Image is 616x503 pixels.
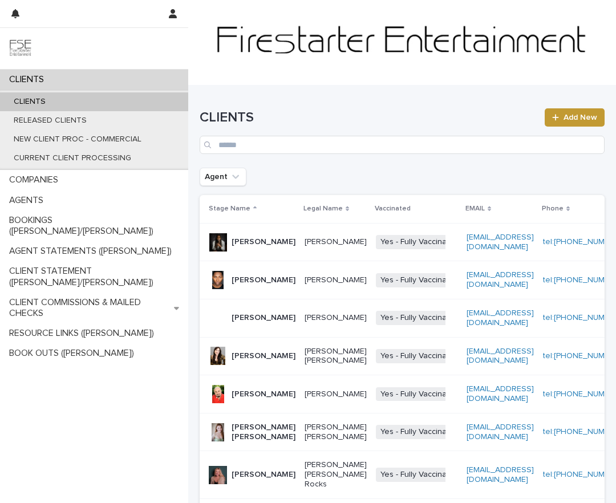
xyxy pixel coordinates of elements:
[376,349,463,363] span: Yes - Fully Vaccinated
[5,116,96,125] p: RELEASED CLIENTS
[467,347,534,365] a: [EMAIL_ADDRESS][DOMAIN_NAME]
[467,423,534,441] a: [EMAIL_ADDRESS][DOMAIN_NAME]
[305,390,367,399] p: [PERSON_NAME]
[545,108,605,127] a: Add New
[5,297,174,319] p: CLIENT COMMISSIONS & MAILED CHECKS
[305,347,367,366] p: [PERSON_NAME] [PERSON_NAME]
[209,202,250,215] p: Stage Name
[5,348,143,359] p: BOOK OUTS ([PERSON_NAME])
[5,215,188,237] p: BOOKINGS ([PERSON_NAME]/[PERSON_NAME])
[305,313,367,323] p: [PERSON_NAME]
[5,153,140,163] p: CURRENT CLIENT PROCESSING
[232,390,295,399] p: [PERSON_NAME]
[232,351,295,361] p: [PERSON_NAME]
[376,273,463,287] span: Yes - Fully Vaccinated
[542,202,564,215] p: Phone
[305,275,367,285] p: [PERSON_NAME]
[376,311,463,325] span: Yes - Fully Vaccinated
[375,202,411,215] p: Vaccinated
[200,168,246,186] button: Agent
[232,237,295,247] p: [PERSON_NAME]
[305,423,367,442] p: [PERSON_NAME] [PERSON_NAME]
[303,202,343,215] p: Legal Name
[5,246,181,257] p: AGENT STATEMENTS ([PERSON_NAME])
[5,74,53,85] p: CLIENTS
[5,97,55,107] p: CLIENTS
[9,37,32,60] img: 9JgRvJ3ETPGCJDhvPVA5
[232,470,295,480] p: [PERSON_NAME]
[465,202,485,215] p: EMAIL
[232,275,295,285] p: [PERSON_NAME]
[376,235,463,249] span: Yes - Fully Vaccinated
[467,466,534,484] a: [EMAIL_ADDRESS][DOMAIN_NAME]
[376,425,463,439] span: Yes - Fully Vaccinated
[467,271,534,289] a: [EMAIL_ADDRESS][DOMAIN_NAME]
[5,135,151,144] p: NEW CLIENT PROC - COMMERCIAL
[232,423,295,442] p: [PERSON_NAME] [PERSON_NAME]
[467,309,534,327] a: [EMAIL_ADDRESS][DOMAIN_NAME]
[467,385,534,403] a: [EMAIL_ADDRESS][DOMAIN_NAME]
[5,266,188,287] p: CLIENT STATEMENT ([PERSON_NAME]/[PERSON_NAME])
[376,468,463,482] span: Yes - Fully Vaccinated
[5,195,52,206] p: AGENTS
[232,313,295,323] p: [PERSON_NAME]
[305,460,367,489] p: [PERSON_NAME] [PERSON_NAME] Rocks
[376,387,463,401] span: Yes - Fully Vaccinated
[200,136,605,154] input: Search
[467,233,534,251] a: [EMAIL_ADDRESS][DOMAIN_NAME]
[5,175,67,185] p: COMPANIES
[564,113,597,121] span: Add New
[200,109,538,126] h1: CLIENTS
[5,328,163,339] p: RESOURCE LINKS ([PERSON_NAME])
[305,237,367,247] p: [PERSON_NAME]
